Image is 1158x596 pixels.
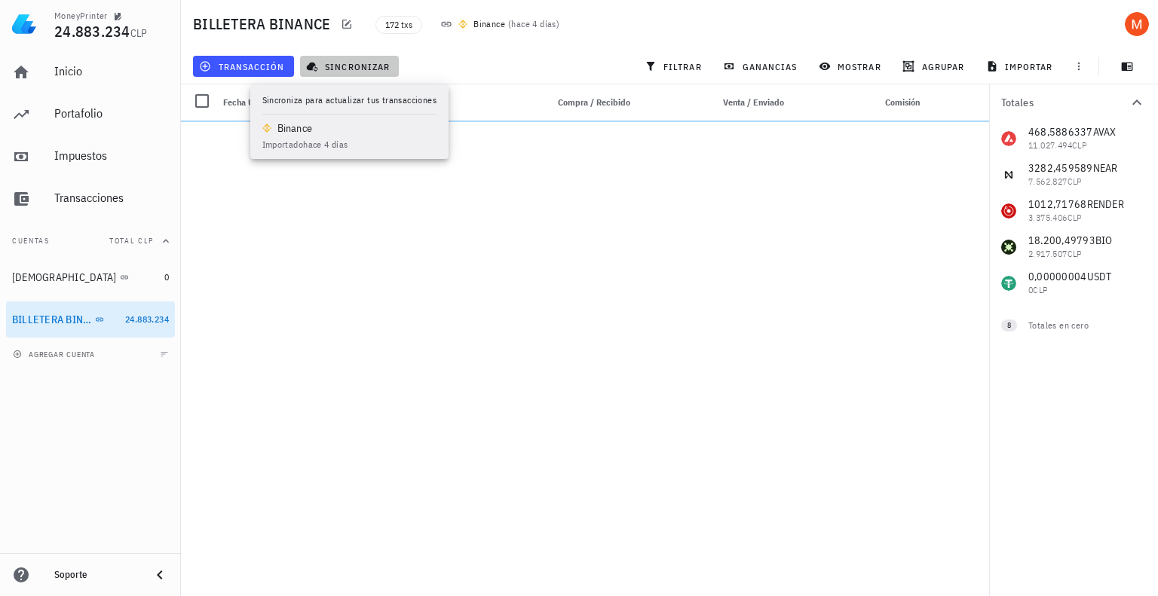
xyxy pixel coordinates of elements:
[1007,319,1011,332] span: 8
[16,350,95,359] span: agregar cuenta
[217,84,277,121] div: Fecha UTC
[1001,97,1128,108] div: Totales
[558,96,630,108] span: Compra / Recibido
[717,56,807,77] button: ganancias
[193,12,336,36] h1: BILLETERA BINANCE
[300,56,400,77] button: sincronizar
[694,84,790,121] div: Venta / Enviado
[648,60,702,72] span: filtrar
[979,56,1062,77] button: importar
[1028,319,1116,332] div: Totales en cero
[54,21,130,41] span: 24.883.234
[6,96,175,133] a: Portafolio
[54,64,169,78] div: Inicio
[726,60,797,72] span: ganancias
[164,271,169,283] span: 0
[125,313,169,325] span: 24.883.234
[54,191,169,205] div: Transacciones
[905,60,964,72] span: agrupar
[54,569,139,581] div: Soporte
[508,17,559,32] span: ( )
[277,84,540,121] div: Nota
[6,301,175,338] a: BILLETERA BINANCE 24.883.234
[813,56,890,77] button: mostrar
[130,26,148,40] span: CLP
[12,313,92,326] div: BILLETERA BINANCE
[6,54,175,90] a: Inicio
[511,18,556,29] span: hace 4 días
[109,236,154,246] span: Total CLP
[6,139,175,175] a: Impuestos
[309,60,390,72] span: sincronizar
[223,96,264,108] span: Fecha UTC
[458,20,467,29] img: 270.png
[723,96,784,108] span: Venta / Enviado
[6,259,175,295] a: [DEMOGRAPHIC_DATA] 0
[822,60,881,72] span: mostrar
[193,56,294,77] button: transacción
[885,96,920,108] span: Comisión
[989,60,1053,72] span: importar
[385,17,412,33] span: 172 txs
[202,60,284,72] span: transacción
[639,56,711,77] button: filtrar
[473,17,505,32] div: Binance
[12,12,36,36] img: LedgiFi
[896,56,973,77] button: agrupar
[9,347,102,362] button: agregar cuenta
[6,181,175,217] a: Transacciones
[6,223,175,259] button: CuentasTotal CLP
[283,96,302,108] span: Nota
[54,10,108,22] div: MoneyPrinter
[1125,12,1149,36] div: avatar
[817,84,926,121] div: Comisión
[989,84,1158,121] button: Totales
[54,106,169,121] div: Portafolio
[54,148,169,163] div: Impuestos
[540,84,636,121] div: Compra / Recibido
[12,271,117,284] div: [DEMOGRAPHIC_DATA]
